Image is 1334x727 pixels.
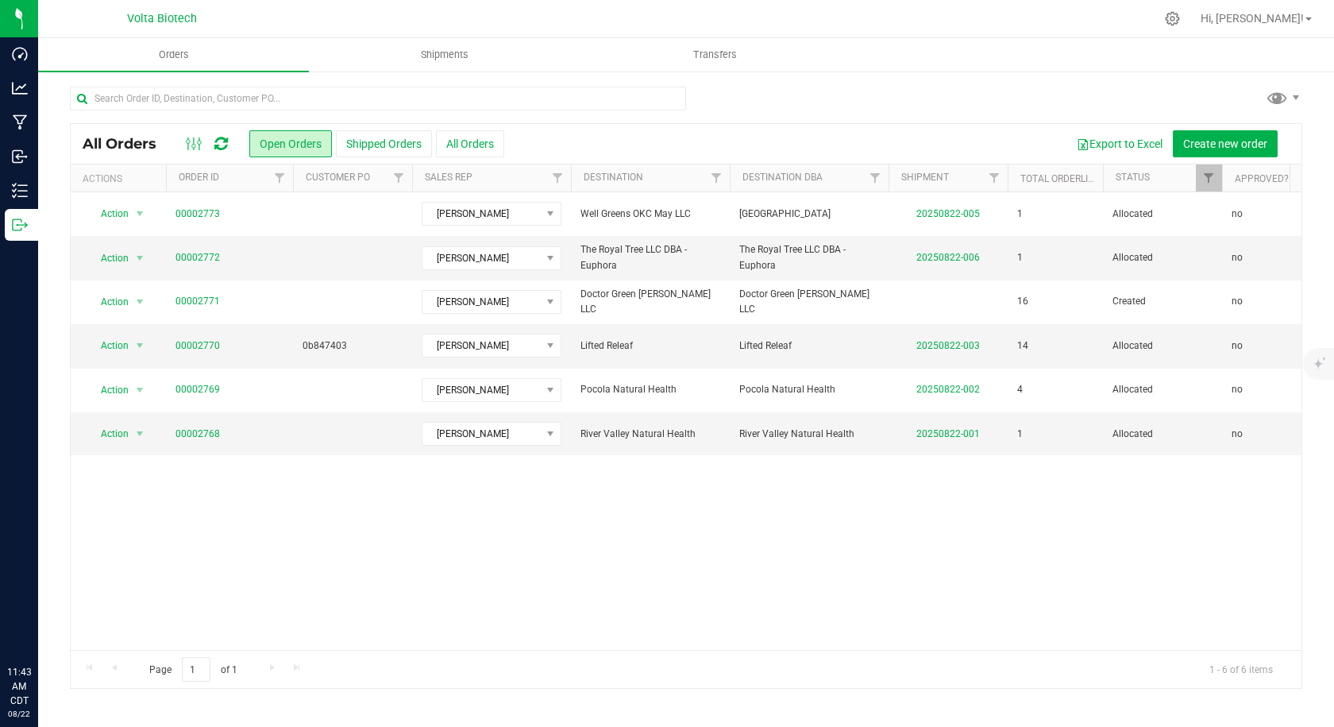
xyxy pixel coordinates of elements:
[1112,427,1213,442] span: Allocated
[127,12,197,25] span: Volta Biotech
[1112,250,1213,265] span: Allocated
[1017,338,1028,354] span: 14
[739,207,879,222] span: [GEOGRAPHIC_DATA]
[175,382,220,397] a: 00002769
[901,172,949,183] a: Shipment
[580,207,720,222] span: Well Greens OKC May LLC
[336,130,432,157] button: Shipped Orders
[87,291,129,313] span: Action
[1235,173,1289,184] a: Approved?
[981,164,1008,191] a: Filter
[916,428,980,439] a: 20250822-001
[175,207,220,222] a: 00002773
[83,173,160,184] div: Actions
[672,48,758,62] span: Transfers
[12,149,28,164] inline-svg: Inbound
[422,247,541,269] span: [PERSON_NAME]
[1197,657,1286,681] span: 1 - 6 of 6 items
[1116,172,1150,183] a: Status
[1066,130,1173,157] button: Export to Excel
[16,600,64,648] iframe: Resource center
[175,250,220,265] a: 00002772
[137,48,210,62] span: Orders
[12,80,28,96] inline-svg: Analytics
[1232,294,1243,309] span: no
[436,130,504,157] button: All Orders
[12,217,28,233] inline-svg: Outbound
[580,242,720,273] span: The Royal Tree LLC DBA - Euphora
[130,334,150,357] span: select
[1232,382,1243,397] span: no
[422,203,541,225] span: [PERSON_NAME]
[1201,12,1304,25] span: Hi, [PERSON_NAME]!
[130,423,150,445] span: select
[545,164,571,191] a: Filter
[7,708,31,720] p: 08/22
[580,287,720,317] span: Doctor Green [PERSON_NAME] LLC
[87,247,129,269] span: Action
[742,172,823,183] a: Destination DBA
[303,338,403,354] span: 0b847403
[249,130,332,157] button: Open Orders
[83,135,172,153] span: All Orders
[1232,338,1243,354] span: no
[1232,250,1243,265] span: no
[739,427,879,442] span: River Valley Natural Health
[916,208,980,219] a: 20250822-005
[130,203,150,225] span: select
[580,382,720,397] span: Pocola Natural Health
[704,164,730,191] a: Filter
[130,379,150,401] span: select
[1020,173,1106,184] a: Total Orderlines
[309,38,580,72] a: Shipments
[136,657,250,682] span: Page of 1
[916,384,980,395] a: 20250822-002
[267,164,293,191] a: Filter
[422,379,541,401] span: [PERSON_NAME]
[7,665,31,708] p: 11:43 AM CDT
[422,334,541,357] span: [PERSON_NAME]
[38,38,309,72] a: Orders
[12,114,28,130] inline-svg: Manufacturing
[12,183,28,199] inline-svg: Inventory
[584,172,643,183] a: Destination
[386,164,412,191] a: Filter
[1196,164,1222,191] a: Filter
[1017,207,1023,222] span: 1
[175,294,220,309] a: 00002771
[916,252,980,263] a: 20250822-006
[1017,250,1023,265] span: 1
[739,242,879,273] span: The Royal Tree LLC DBA - Euphora
[179,172,219,183] a: Order ID
[182,657,210,682] input: 1
[1017,427,1023,442] span: 1
[862,164,889,191] a: Filter
[175,427,220,442] a: 00002768
[580,427,720,442] span: River Valley Natural Health
[739,382,879,397] span: Pocola Natural Health
[1017,382,1023,397] span: 4
[1232,427,1243,442] span: no
[87,423,129,445] span: Action
[1112,382,1213,397] span: Allocated
[422,423,541,445] span: [PERSON_NAME]
[739,338,879,354] span: Lifted Releaf
[1162,11,1182,26] div: Manage settings
[12,46,28,62] inline-svg: Dashboard
[580,338,720,354] span: Lifted Releaf
[130,247,150,269] span: select
[739,287,879,317] span: Doctor Green [PERSON_NAME] LLC
[425,172,472,183] a: Sales Rep
[1112,338,1213,354] span: Allocated
[175,338,220,354] a: 00002770
[580,38,850,72] a: Transfers
[1173,130,1278,157] button: Create new order
[1112,207,1213,222] span: Allocated
[306,172,370,183] a: Customer PO
[1017,294,1028,309] span: 16
[422,291,541,313] span: [PERSON_NAME]
[130,291,150,313] span: select
[70,87,686,110] input: Search Order ID, Destination, Customer PO...
[87,334,129,357] span: Action
[1183,137,1267,150] span: Create new order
